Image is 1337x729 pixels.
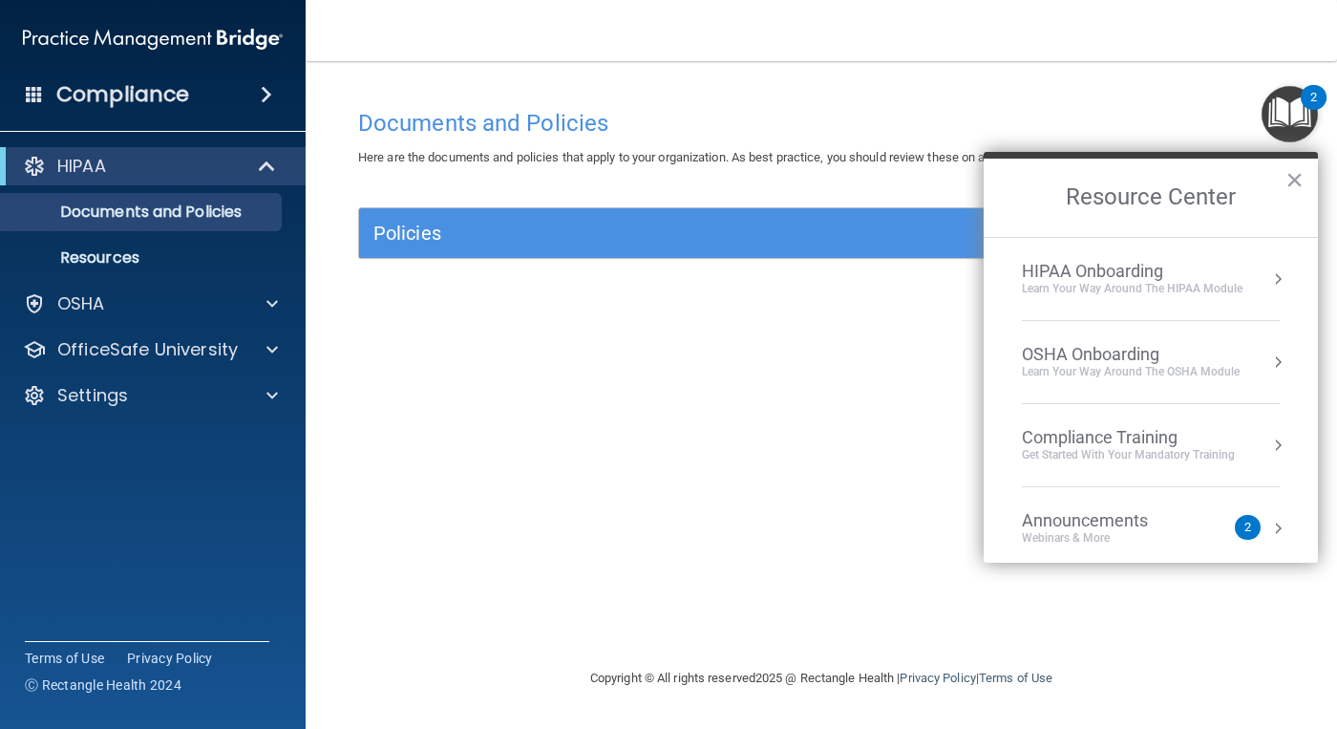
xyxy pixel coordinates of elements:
[1285,164,1304,195] button: Close
[984,159,1318,237] h2: Resource Center
[984,152,1318,563] div: Resource Center
[1022,530,1186,547] div: Webinars & More
[127,649,213,668] a: Privacy Policy
[12,203,273,222] p: Documents and Policies
[1022,261,1242,282] div: HIPAA Onboarding
[23,384,278,407] a: Settings
[1262,86,1318,142] button: Open Resource Center, 2 new notifications
[473,648,1170,709] div: Copyright © All rights reserved 2025 @ Rectangle Health | |
[373,223,1038,244] h5: Policies
[1022,281,1242,297] div: Learn Your Way around the HIPAA module
[1022,510,1186,531] div: Announcements
[12,248,273,268] p: Resources
[1022,364,1240,380] div: Learn your way around the OSHA module
[900,671,975,685] a: Privacy Policy
[56,81,189,108] h4: Compliance
[1022,344,1240,365] div: OSHA Onboarding
[25,675,181,695] span: Ⓒ Rectangle Health 2024
[57,155,106,178] p: HIPAA
[57,338,238,361] p: OfficeSafe University
[1022,447,1235,463] div: Get Started with your mandatory training
[57,292,105,315] p: OSHA
[979,671,1052,685] a: Terms of Use
[1007,593,1314,670] iframe: Drift Widget Chat Controller
[358,111,1284,136] h4: Documents and Policies
[1022,427,1235,448] div: Compliance Training
[23,155,277,178] a: HIPAA
[358,150,1068,164] span: Here are the documents and policies that apply to your organization. As best practice, you should...
[373,218,1269,248] a: Policies
[23,292,278,315] a: OSHA
[23,20,283,58] img: PMB logo
[57,384,128,407] p: Settings
[23,338,278,361] a: OfficeSafe University
[25,649,104,668] a: Terms of Use
[1310,97,1317,122] div: 2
